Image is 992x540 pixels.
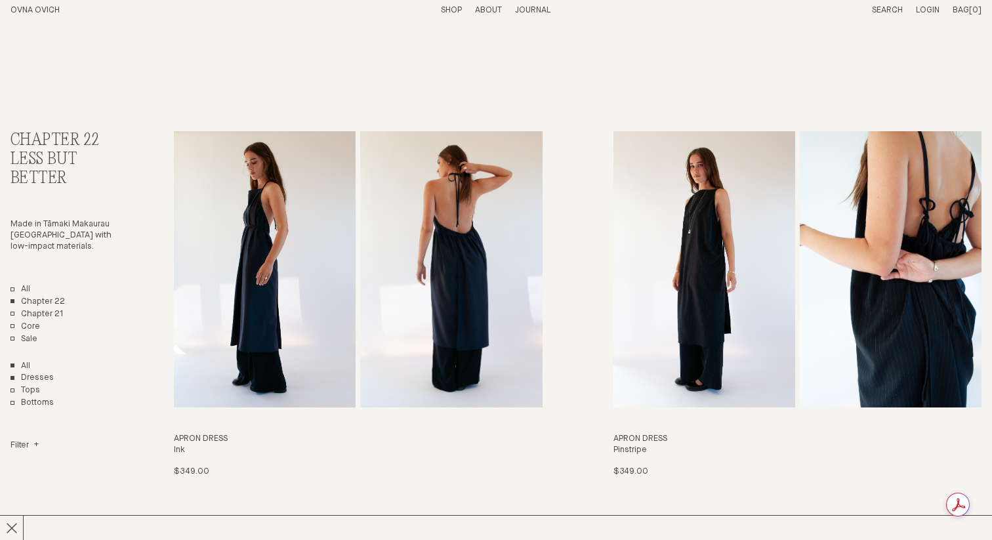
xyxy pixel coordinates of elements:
a: Sale [10,334,37,345]
img: Apron Dress [174,131,356,407]
span: [0] [969,6,982,14]
a: Search [872,6,903,14]
img: Apron Dress [613,131,795,407]
a: Apron Dress [613,131,982,478]
a: Chapter 21 [10,309,64,320]
p: Made in Tāmaki Makaurau [GEOGRAPHIC_DATA] with low-impact materials. [10,219,123,253]
h4: Ink [174,445,542,456]
a: Core [10,322,40,333]
p: $349.00 [613,467,648,478]
a: Home [10,6,60,14]
a: Journal [515,6,550,14]
p: $349.00 [174,467,209,478]
h3: Apron Dress [174,434,542,445]
a: Chapter 22 [10,297,65,308]
a: Tops [10,385,40,396]
a: Shop [441,6,462,14]
h3: Apron Dress [613,434,982,445]
a: Apron Dress [174,131,542,478]
h3: Less But Better [10,150,123,188]
h4: Pinstripe [613,445,982,456]
a: Login [916,6,940,14]
span: Bag [953,6,969,14]
a: All [10,284,30,295]
summary: About [475,5,502,16]
a: Bottoms [10,398,54,409]
h2: Chapter 22 [10,131,123,150]
a: Show All [10,361,30,372]
a: Dresses [10,373,54,384]
summary: Filter [10,440,39,451]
